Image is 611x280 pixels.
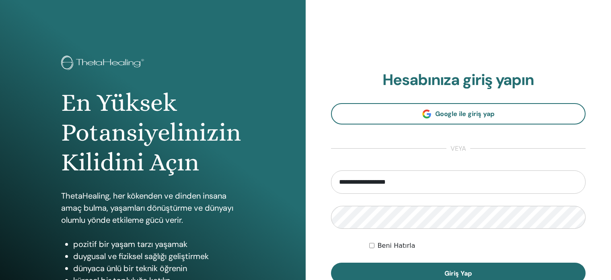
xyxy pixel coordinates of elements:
li: dünyaca ünlü bir teknik öğrenin [73,262,245,274]
p: ThetaHealing, her kökenden ve dinden insana amaç bulma, yaşamları dönüştürme ve dünyayı olumlu yö... [61,190,245,226]
label: Beni Hatırla [378,241,416,251]
li: pozitif bir yaşam tarzı yaşamak [73,238,245,250]
span: Google ile giriş yap [435,110,494,118]
span: Giriş Yap [444,269,472,278]
li: duygusal ve fiziksel sağlığı geliştirmek [73,250,245,262]
h1: En Yüksek Potansiyelinizin Kilidini Açın [61,88,245,178]
h2: Hesabınıza giriş yapın [331,71,586,89]
span: veya [446,144,470,153]
div: Keep me authenticated indefinitely or until I manually logout [369,241,586,251]
a: Google ile giriş yap [331,103,586,124]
